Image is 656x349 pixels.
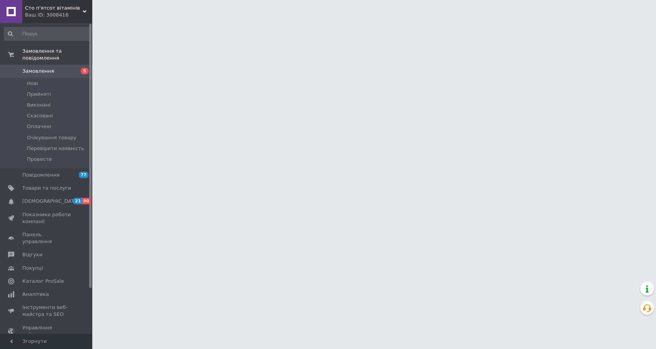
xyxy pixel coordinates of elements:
[22,211,71,225] span: Показники роботи компанії
[25,5,83,12] span: Cто п'ятсот вітамінів
[27,145,84,152] span: Перевірити наявність
[4,27,91,41] input: Пошук
[22,185,71,192] span: Товари та послуги
[22,278,64,285] span: Каталог ProSale
[22,265,43,272] span: Покупці
[73,198,82,204] span: 21
[25,12,92,18] div: Ваш ID: 3008416
[22,172,60,179] span: Повідомлення
[27,80,38,87] span: Нові
[81,68,88,74] span: 5
[27,112,53,119] span: Скасовані
[22,324,71,338] span: Управління сайтом
[79,172,88,178] span: 77
[27,156,52,163] span: Провести
[27,134,77,141] span: Очікування товару
[22,68,54,75] span: Замовлення
[27,123,51,130] span: Оплачені
[22,291,49,298] span: Аналітика
[22,198,79,205] span: [DEMOGRAPHIC_DATA]
[22,231,71,245] span: Панель управління
[22,304,71,318] span: Інструменти веб-майстра та SEO
[22,251,42,258] span: Відгуки
[27,102,51,109] span: Виконані
[27,91,51,98] span: Прийняті
[82,198,91,204] span: 90
[22,48,92,62] span: Замовлення та повідомлення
